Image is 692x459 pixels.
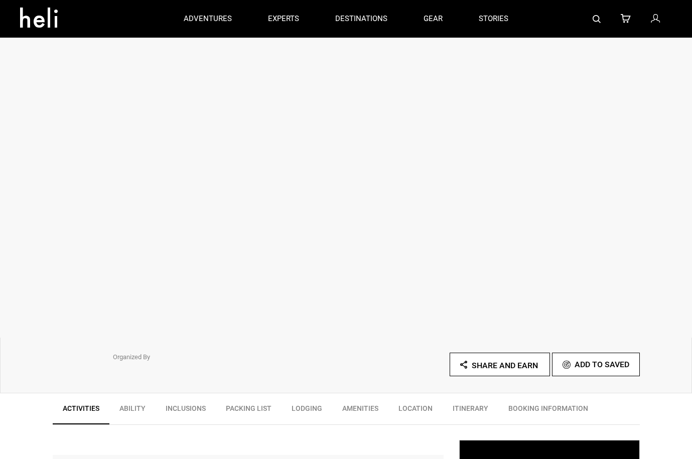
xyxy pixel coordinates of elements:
a: Inclusions [156,398,216,423]
a: Packing List [216,398,282,423]
p: adventures [184,14,232,24]
a: Ability [109,398,156,423]
p: destinations [335,14,387,24]
span: Add To Saved [575,360,629,369]
img: search-bar-icon.svg [593,15,601,23]
p: experts [268,14,299,24]
p: Organized By [113,353,319,362]
a: BOOKING INFORMATION [498,398,598,423]
a: Itinerary [443,398,498,423]
a: Location [388,398,443,423]
span: Share and Earn [472,361,538,370]
a: Lodging [282,398,332,423]
a: Activities [53,398,109,424]
a: Amenities [332,398,388,423]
